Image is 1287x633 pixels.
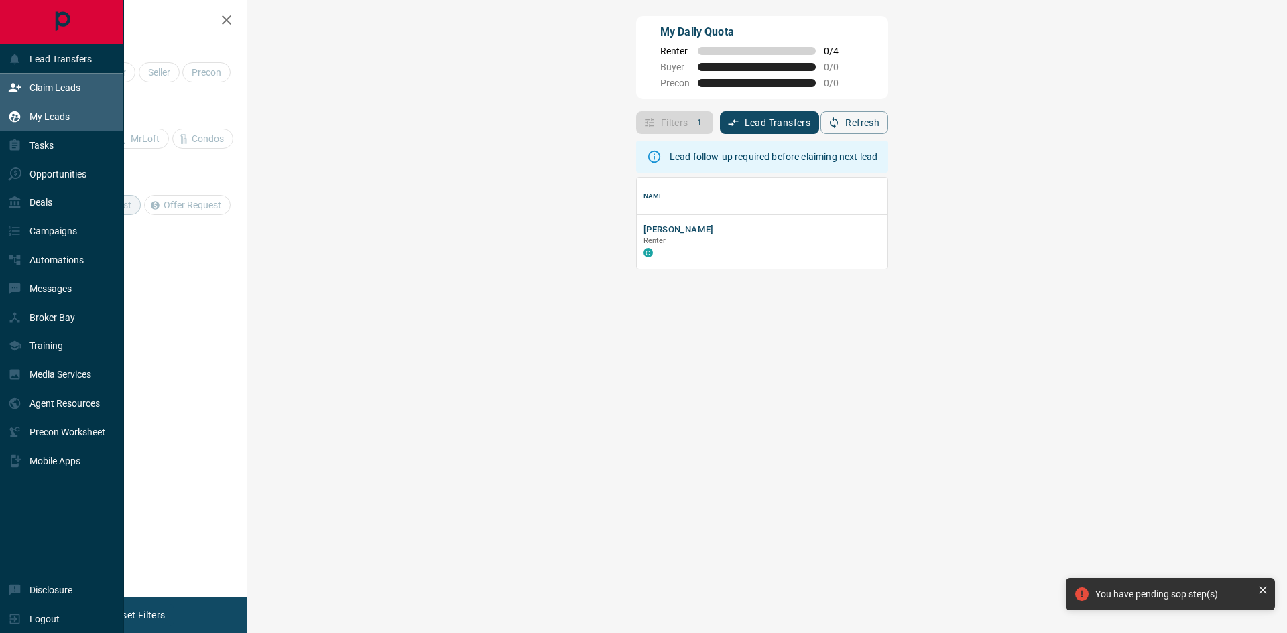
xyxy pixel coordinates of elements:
span: 0 / 4 [824,46,853,56]
span: Renter [660,46,690,56]
button: Reset Filters [102,604,174,626]
button: [PERSON_NAME] [643,224,714,236]
span: Precon [660,78,690,88]
span: Buyer [660,62,690,72]
div: Name [643,178,664,215]
p: My Daily Quota [660,24,853,40]
div: condos.ca [643,248,653,257]
div: You have pending sop step(s) [1095,589,1252,600]
span: Renter [643,236,666,245]
span: 0 / 0 [824,78,853,88]
span: 0 / 0 [824,62,853,72]
div: Name [637,178,1111,215]
button: Lead Transfers [720,111,820,134]
div: Lead follow-up required before claiming next lead [670,145,877,169]
button: Refresh [820,111,888,134]
h2: Filters [43,13,233,29]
